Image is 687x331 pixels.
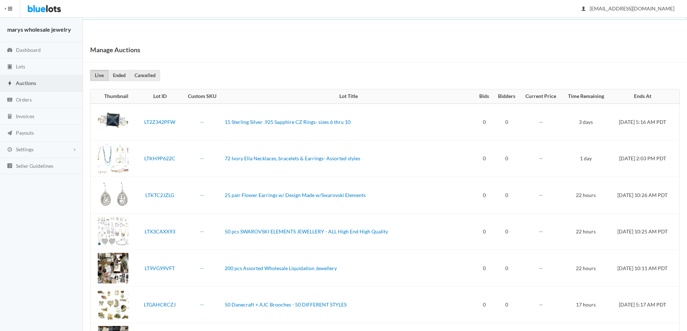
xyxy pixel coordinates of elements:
[200,228,204,234] a: --
[562,177,610,214] td: 22 hours
[225,265,337,271] a: 200 pcs Assorted Wholesale Liquidation Jewellery
[520,104,562,140] td: --
[6,80,13,87] ion-icon: flash
[182,89,222,104] th: Custom SKU
[130,70,160,81] a: Cancelled
[16,130,34,136] span: Payouts
[475,286,493,323] td: 0
[200,192,204,198] a: --
[6,113,13,120] ion-icon: calculator
[520,89,562,104] th: Current Price
[475,140,493,177] td: 0
[16,113,34,119] span: Invoices
[222,89,475,104] th: Lot Title
[520,250,562,287] td: --
[225,155,360,161] a: 72 Ivory Ella Necklaces, bracelets & Earrings- Assorted styles
[6,163,13,170] ion-icon: list box
[145,265,175,271] a: LT9VG99VFT
[475,213,493,250] td: 0
[493,140,520,177] td: 0
[145,192,174,198] a: LTKTC2JZLG
[475,89,493,104] th: Bids
[16,80,36,86] span: Auctions
[144,301,176,308] a: LTGAHCRCZJ
[16,97,32,103] span: Orders
[610,213,679,250] td: [DATE] 10:25 AM PDT
[6,130,13,137] ion-icon: paper plane
[200,265,204,271] a: --
[562,89,610,104] th: Time Remaining
[610,104,679,140] td: [DATE] 5:16 AM PDT
[562,140,610,177] td: 1 day
[225,228,388,234] a: 50 pcs SWAROVSKI ELEMENTS JEWELLERY - ALL High End High Quality
[6,97,13,104] ion-icon: cash
[6,47,13,54] ion-icon: speedometer
[562,286,610,323] td: 17 hours
[610,177,679,214] td: [DATE] 10:26 AM PDT
[493,89,520,104] th: Bidders
[7,26,71,33] strong: marys wholesale jewelry
[475,250,493,287] td: 0
[582,5,674,12] span: [EMAIL_ADDRESS][DOMAIN_NAME]
[16,63,25,70] span: Lots
[562,213,610,250] td: 22 hours
[200,155,204,161] a: --
[610,89,679,104] th: Ends At
[493,250,520,287] td: 0
[493,177,520,214] td: 0
[90,70,109,81] a: Live
[610,286,679,323] td: [DATE] 5:17 AM PDT
[6,64,13,71] ion-icon: clipboard
[225,301,347,308] a: 50 Danecraft + AJC Brooches - 50 DIFFERENT STYLES
[144,155,175,161] a: LTKH9P622C
[562,104,610,140] td: 3 days
[108,70,130,81] a: Ended
[520,177,562,214] td: --
[493,286,520,323] td: 0
[520,140,562,177] td: --
[580,6,587,13] ion-icon: person
[520,213,562,250] td: --
[610,250,679,287] td: [DATE] 10:11 AM PDT
[610,140,679,177] td: [DATE] 2:03 PM PDT
[16,47,41,53] span: Dashboard
[475,177,493,214] td: 0
[520,286,562,323] td: --
[493,104,520,140] td: 0
[145,228,175,234] a: LTX3CAXX93
[91,89,137,104] th: Thumbnail
[16,163,53,169] span: Seller Guidelines
[6,147,13,153] ion-icon: cog
[225,192,366,198] a: 25 pair Flower Earrings w/ Design Made w/Swarovski Elements
[144,119,175,125] a: LT2Z342PFW
[475,104,493,140] td: 0
[90,44,140,55] h1: Manage Auctions
[225,119,351,125] a: 15 Sterling Silver .925 Sapphire CZ Rings- sizes 6 thru 10
[137,89,182,104] th: Lot ID
[200,301,204,308] a: --
[493,213,520,250] td: 0
[200,119,204,125] a: --
[16,146,34,152] span: Settings
[562,250,610,287] td: 22 hours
